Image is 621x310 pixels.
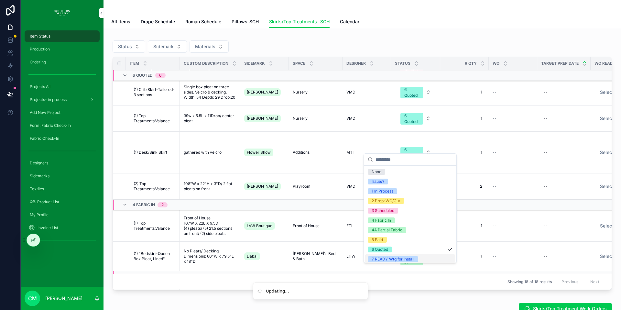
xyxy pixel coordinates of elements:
span: gathered with velcro [184,150,222,155]
span: Flower Show [247,150,271,155]
a: Skirts/Top Treatments- SCH [269,16,330,28]
span: Status [395,61,410,66]
button: Select Button [113,40,145,53]
button: Select Button [395,110,436,127]
a: Ordering [25,56,100,68]
span: cm [28,294,37,302]
span: Skirts/Top Treatments- SCH [269,18,330,25]
span: Production [30,47,50,52]
span: LVW Boutique [247,223,272,228]
button: Select Button [190,40,229,53]
div: Suggestions [364,166,456,263]
div: 6 [159,73,162,78]
span: WO [493,61,499,66]
span: Sidemark [153,43,174,50]
div: -- [544,90,548,95]
div: 6 Quoted [404,87,419,98]
a: Projects- in process [25,94,100,105]
span: Sidemarks [30,173,49,179]
span: Roman Schedule [185,18,221,25]
span: Drape Schedule [141,18,175,25]
span: WO ready [594,61,616,66]
button: Select Button [148,40,187,53]
span: Projects All [30,84,50,89]
span: Invoice List [38,225,58,230]
div: 1 In Process [372,188,393,194]
span: Fabric Check-In [30,136,59,141]
span: (1) Top Treatments:Valance [134,113,176,124]
span: Materials [195,43,215,50]
a: Textiles [25,183,100,195]
span: Sidemark [244,61,265,66]
span: -- [493,90,496,95]
a: Pillows-SCH [232,16,259,29]
span: Ordering [30,60,46,65]
div: -- [544,223,548,228]
a: QB: Product List [25,196,100,208]
a: Form: Fabric Check-In [25,120,100,131]
div: scrollable content [21,26,103,254]
span: 1 [447,90,482,95]
span: VMD [346,90,355,95]
div: 5 Paid [372,237,383,243]
span: # QTY [465,61,477,66]
a: Production [25,43,100,55]
p: [PERSON_NAME] [45,295,82,302]
span: No Pleats/ Decking Dimensions: 60"W x 79.5"L x 18"D [184,249,236,264]
span: [PERSON_NAME] [247,90,278,95]
span: [PERSON_NAME] [247,184,278,189]
a: All Items [111,16,130,29]
div: 6 Quoted [404,113,419,125]
span: Dabal [247,254,257,259]
div: 6 Quoted [404,147,419,159]
span: 1 [447,116,482,121]
span: 39w x 5.5L x 11Drop/ center pleat [184,113,236,124]
span: Single box pleat on three sides. Velcro & decking. Width: 54 Depth: 29 Drop:20 [184,84,236,100]
div: 7 READY-Wtg for Install [372,256,414,262]
a: Drape Schedule [141,16,175,29]
span: 1 [447,223,482,228]
span: Projects- in process [30,97,67,102]
img: App logo [54,8,70,18]
a: Calendar [340,16,359,29]
a: My Profile [25,209,100,221]
span: 1 [447,150,482,155]
button: Select Button [395,144,436,161]
div: -- [544,150,548,155]
span: FTI [346,223,352,228]
span: -- [493,116,496,121]
span: Pillows-SCH [232,18,259,25]
span: LHW [346,254,355,259]
span: Showing 18 of 18 results [507,279,552,284]
span: -- [493,223,496,228]
span: Item Status [30,34,50,39]
span: Nursery [293,116,308,121]
span: Designer [346,61,366,66]
a: Projects All [25,81,100,93]
span: [PERSON_NAME]'s Bed & Bath [293,251,339,261]
span: VMD [346,184,355,189]
div: 6 Quoted [372,247,388,252]
span: Front of House 107W X 22L X 9.5D (4) pleats/ (5) 21.5 sections on front/ (2) side pleats [184,216,236,236]
div: 4A Partial Fabric [372,227,402,233]
span: Custom Description [184,61,228,66]
span: My Profile [30,212,49,217]
span: Textiles [30,186,44,192]
div: None [372,169,381,175]
span: (1) Crib Skirt-Tailored- 3 sections [134,87,176,97]
div: 4 Fabric In [372,217,391,223]
span: MTI [346,150,354,155]
div: -- [544,184,548,189]
span: Add New Project [30,110,60,115]
span: Nursery [293,90,308,95]
span: (1) Top Treatments:Valance [134,221,176,231]
a: Invoice List [25,222,100,234]
span: VMD [346,116,355,121]
span: Space [293,61,305,66]
span: -- [493,184,496,189]
div: Issue/? [372,179,384,184]
a: Add New Project [25,107,100,118]
a: Designers [25,157,100,169]
span: (1) Desk/Sink Skirt [134,150,167,155]
span: Status [118,43,132,50]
